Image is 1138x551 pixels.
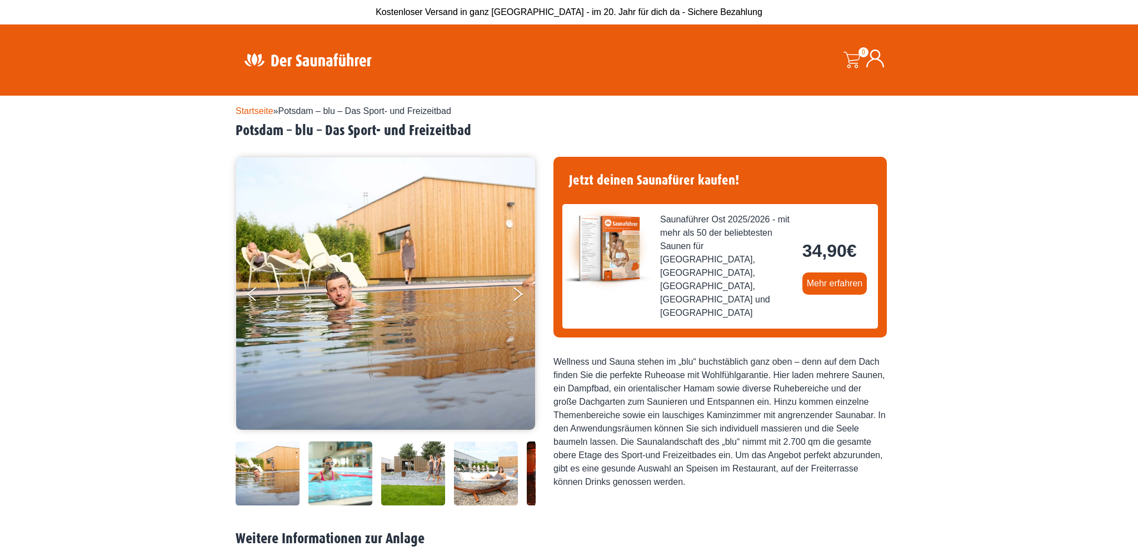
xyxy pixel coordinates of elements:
[236,106,451,116] span: »
[236,122,902,140] h2: Potsdam – blu – Das Sport- und Freizeitbad
[847,241,857,261] span: €
[859,47,869,57] span: 0
[376,7,762,17] span: Kostenloser Versand in ganz [GEOGRAPHIC_DATA] - im 20. Jahr für dich da - Sichere Bezahlung
[236,106,273,116] a: Startseite
[802,272,867,295] a: Mehr erfahren
[236,530,902,548] h2: Weitere Informationen zur Anlage
[562,204,651,293] img: der-saunafuehrer-2025-ost.jpg
[278,106,451,116] span: Potsdam – blu – Das Sport- und Freizeitbad
[802,241,857,261] bdi: 34,90
[660,213,793,320] span: Saunaführer Ost 2025/2026 - mit mehr als 50 der beliebtesten Saunen für [GEOGRAPHIC_DATA], [GEOGR...
[553,355,887,489] div: Wellness und Sauna stehen im „blu“ buchstäblich ganz oben – denn auf dem Dach finden Sie die perf...
[562,166,878,195] h4: Jetzt deinen Saunafürer kaufen!
[511,282,539,310] button: Next
[247,282,275,310] button: Previous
